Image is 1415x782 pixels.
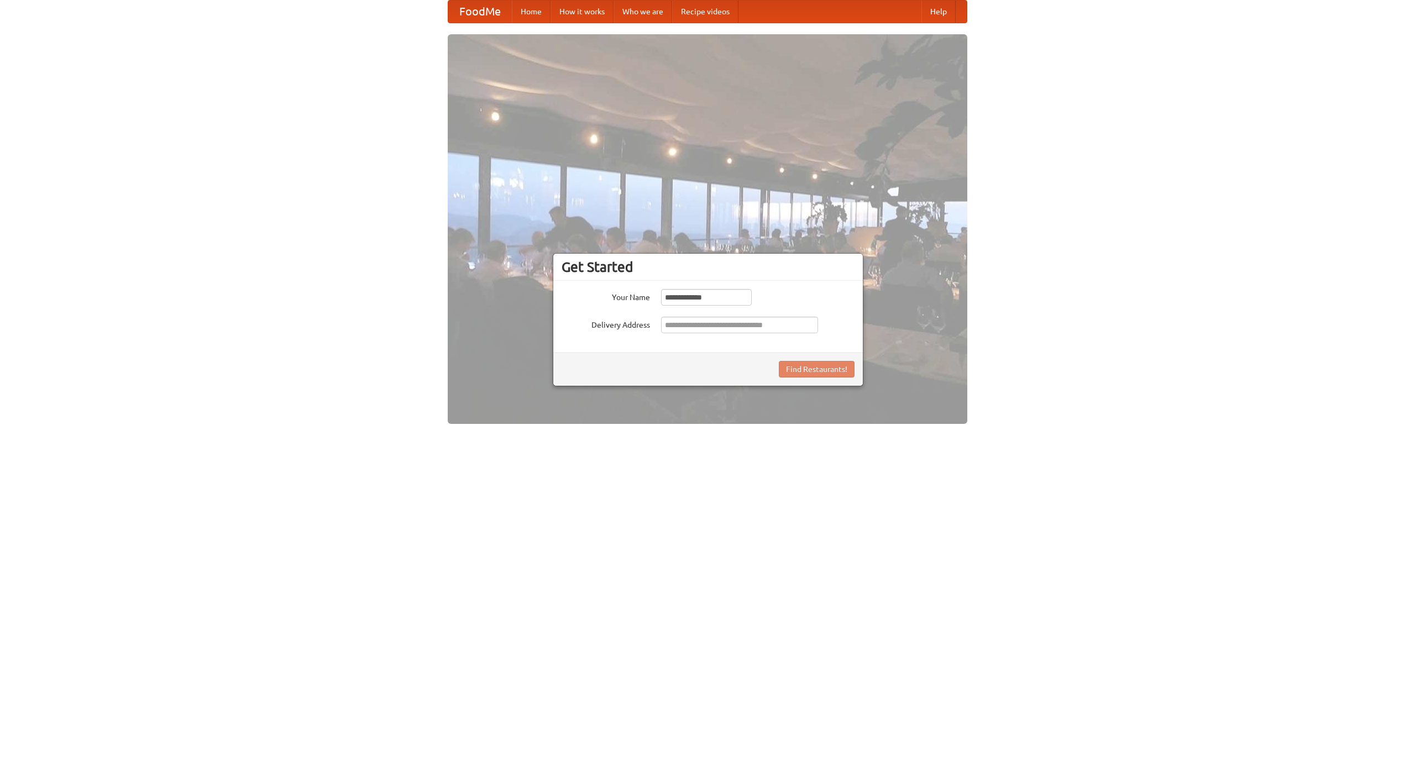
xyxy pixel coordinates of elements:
label: Delivery Address [562,317,650,330]
a: Help [921,1,956,23]
a: Home [512,1,551,23]
a: How it works [551,1,614,23]
a: Who we are [614,1,672,23]
a: Recipe videos [672,1,738,23]
label: Your Name [562,289,650,303]
h3: Get Started [562,259,855,275]
a: FoodMe [448,1,512,23]
button: Find Restaurants! [779,361,855,377]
